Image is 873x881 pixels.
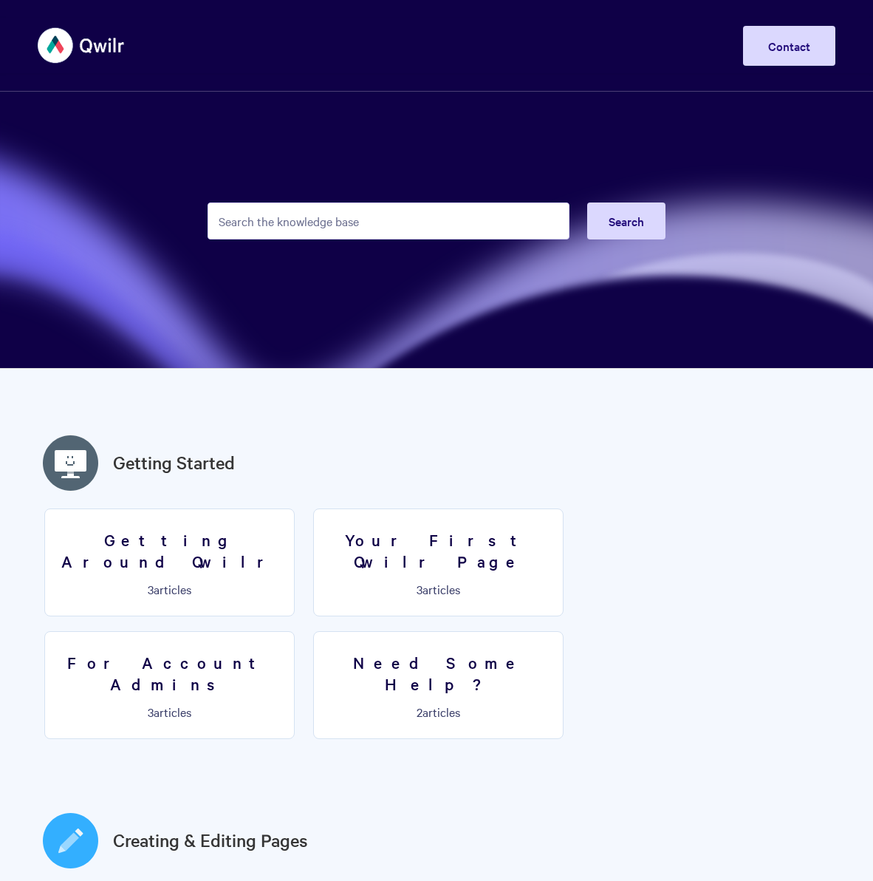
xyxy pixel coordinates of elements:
[54,652,285,694] h3: For Account Admins
[313,631,564,739] a: Need Some Help? 2articles
[587,203,665,239] button: Search
[54,705,285,718] p: articles
[323,705,554,718] p: articles
[323,652,554,694] h3: Need Some Help?
[323,582,554,596] p: articles
[44,508,295,616] a: Getting Around Qwilr 3articles
[148,704,154,720] span: 3
[54,529,285,571] h3: Getting Around Qwilr
[609,213,644,229] span: Search
[743,26,835,66] a: Contact
[54,582,285,596] p: articles
[323,529,554,571] h3: Your First Qwilr Page
[44,631,295,739] a: For Account Admins 3articles
[113,449,235,476] a: Getting Started
[417,704,422,720] span: 2
[113,827,308,854] a: Creating & Editing Pages
[148,581,154,597] span: 3
[313,508,564,616] a: Your First Qwilr Page 3articles
[208,203,569,239] input: Search the knowledge base
[38,18,126,73] img: Qwilr Help Center
[417,581,422,597] span: 3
